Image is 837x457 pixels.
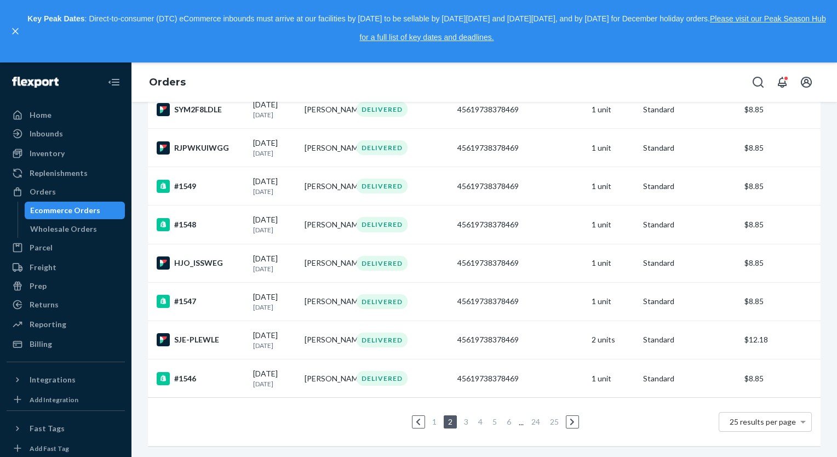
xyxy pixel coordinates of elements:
[30,186,56,197] div: Orders
[457,181,583,192] div: 45619738378469
[10,26,21,37] button: close,
[253,368,296,389] div: [DATE]
[7,420,125,437] button: Fast Tags
[253,253,296,273] div: [DATE]
[587,244,639,282] td: 1 unit
[253,302,296,312] p: [DATE]
[587,205,639,244] td: 1 unit
[7,183,125,201] a: Orders
[643,181,735,192] p: Standard
[357,217,408,232] div: DELIVERED
[357,102,408,117] div: DELIVERED
[457,334,583,345] div: 45619738378469
[740,321,821,359] td: $12.18
[587,321,639,359] td: 2 units
[643,258,735,269] p: Standard
[253,176,296,196] div: [DATE]
[518,415,524,429] li: ...
[253,379,296,389] p: [DATE]
[30,224,97,235] div: Wholesale Orders
[730,417,796,426] span: 25 results per page
[740,359,821,397] td: $8.85
[12,77,59,88] img: Flexport logo
[587,282,639,321] td: 1 unit
[30,262,56,273] div: Freight
[253,225,296,235] p: [DATE]
[462,417,471,426] a: Page 3
[300,359,352,397] td: [PERSON_NAME]
[253,214,296,235] div: [DATE]
[548,417,561,426] a: Page 25
[25,220,125,238] a: Wholesale Orders
[587,167,639,205] td: 1 unit
[157,372,244,385] div: #1546
[157,256,244,270] div: HJO_ISSWEG
[253,99,296,119] div: [DATE]
[30,205,100,216] div: Ecommerce Orders
[357,333,408,347] div: DELIVERED
[643,219,735,230] p: Standard
[357,371,408,386] div: DELIVERED
[643,334,735,345] p: Standard
[643,373,735,384] p: Standard
[30,299,59,310] div: Returns
[490,417,499,426] a: Page 5
[30,281,47,292] div: Prep
[7,316,125,333] a: Reporting
[740,129,821,167] td: $8.85
[157,103,244,116] div: SYM2F8LDLE
[140,67,194,99] ol: breadcrumbs
[740,282,821,321] td: $8.85
[30,339,52,350] div: Billing
[103,71,125,93] button: Close Navigation
[149,76,186,88] a: Orders
[30,242,53,253] div: Parcel
[357,179,408,193] div: DELIVERED
[30,168,88,179] div: Replenishments
[253,110,296,119] p: [DATE]
[7,442,125,455] a: Add Fast Tag
[30,423,65,434] div: Fast Tags
[359,14,825,42] a: Please visit our Peak Season Hub for a full list of key dates and deadlines.
[446,417,455,426] a: Page 2 is your current page
[747,71,769,93] button: Open Search Box
[771,71,793,93] button: Open notifications
[457,373,583,384] div: 45619738378469
[157,333,244,346] div: SJE-PLEWLE
[7,371,125,389] button: Integrations
[505,417,513,426] a: Page 6
[7,259,125,276] a: Freight
[30,395,78,404] div: Add Integration
[740,90,821,129] td: $8.85
[30,319,66,330] div: Reporting
[457,219,583,230] div: 45619738378469
[457,142,583,153] div: 45619738378469
[357,256,408,271] div: DELIVERED
[795,71,817,93] button: Open account menu
[7,239,125,256] a: Parcel
[7,335,125,353] a: Billing
[587,359,639,397] td: 1 unit
[300,205,352,244] td: [PERSON_NAME]
[25,202,125,219] a: Ecommerce Orders
[157,218,244,231] div: #1548
[300,129,352,167] td: [PERSON_NAME]
[7,296,125,313] a: Returns
[157,295,244,308] div: #1547
[740,167,821,205] td: $8.85
[27,14,84,23] strong: Key Peak Dates
[457,104,583,115] div: 45619738378469
[300,321,352,359] td: [PERSON_NAME]
[740,205,821,244] td: $8.85
[529,417,542,426] a: Page 24
[253,148,296,158] p: [DATE]
[26,10,827,47] p: : Direct-to-consumer (DTC) eCommerce inbounds must arrive at our facilities by [DATE] to be sella...
[300,90,352,129] td: [PERSON_NAME]
[253,264,296,273] p: [DATE]
[643,142,735,153] p: Standard
[253,187,296,196] p: [DATE]
[430,417,439,426] a: Page 1
[457,258,583,269] div: 45619738378469
[740,244,821,282] td: $8.85
[7,106,125,124] a: Home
